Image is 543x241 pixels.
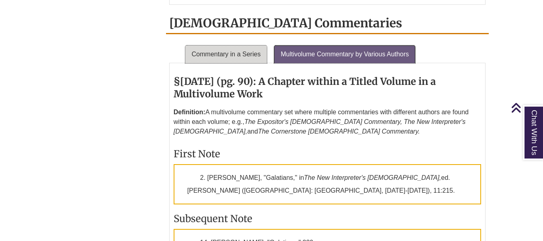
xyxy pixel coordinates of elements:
h2: [DEMOGRAPHIC_DATA] Commentaries [166,13,489,34]
em: The Cornerstone [DEMOGRAPHIC_DATA] Commentary. [258,128,420,135]
p: 2. [PERSON_NAME], "Galatians," in ed. [PERSON_NAME] ([GEOGRAPHIC_DATA]: [GEOGRAPHIC_DATA], [DATE]... [174,164,481,204]
a: Back to Top [511,102,541,113]
a: Commentary in a Series [185,45,267,63]
strong: §[DATE] (pg. 90): A Chapter within a Titled Volume in a Multivolume Work [174,75,436,100]
em: The New Interpreter's [DEMOGRAPHIC_DATA], [304,174,441,181]
h3: First Note [174,148,481,160]
em: The Expositor's [DEMOGRAPHIC_DATA] Commentary, The New Interpreter's [DEMOGRAPHIC_DATA], [174,118,465,135]
h3: Subsequent Note [174,212,481,225]
a: Multivolume Commentary by Various Authors [274,45,415,63]
p: A multivolume commentary set where multiple commentaries with different authors are found within ... [174,104,481,140]
strong: Definition: [174,109,205,115]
